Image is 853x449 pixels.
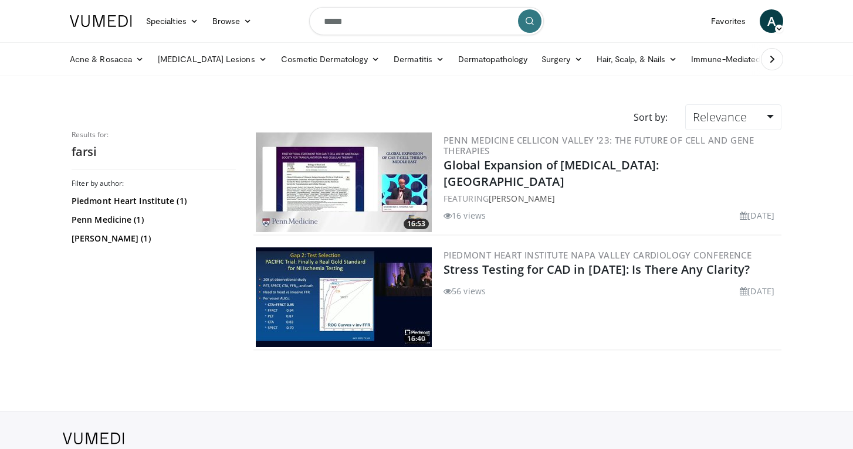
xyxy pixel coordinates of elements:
[63,47,151,71] a: Acne & Rosacea
[404,334,429,344] span: 16:40
[444,285,486,297] li: 56 views
[404,219,429,229] span: 16:53
[444,192,779,205] div: FEATURING
[740,209,774,222] li: [DATE]
[309,7,544,35] input: Search topics, interventions
[444,261,750,277] a: Stress Testing for CAD in [DATE]: Is There Any Clarity?
[70,15,132,27] img: VuMedi Logo
[684,47,779,71] a: Immune-Mediated
[151,47,274,71] a: [MEDICAL_DATA] Lesions
[489,193,555,204] a: [PERSON_NAME]
[760,9,783,33] a: A
[740,285,774,297] li: [DATE]
[451,47,534,71] a: Dermatopathology
[72,195,233,207] a: Piedmont Heart Institute (1)
[444,157,659,189] a: Global Expansion of [MEDICAL_DATA]: [GEOGRAPHIC_DATA]
[256,247,432,347] a: 16:40
[274,47,387,71] a: Cosmetic Dermatology
[72,144,236,159] h2: farsi
[72,179,236,188] h3: Filter by author:
[387,47,451,71] a: Dermatitis
[139,9,205,33] a: Specialties
[444,134,754,157] a: Penn Medicine Cellicon Valley '23: The Future of Cell and Gene Therapies
[534,47,590,71] a: Surgery
[256,247,432,347] img: e4e5cb7a-845e-418d-ac1e-65d6c8561623.300x170_q85_crop-smart_upscale.jpg
[256,132,432,232] a: 16:53
[72,130,236,140] p: Results for:
[685,104,781,130] a: Relevance
[63,433,124,444] img: VuMedi Logo
[704,9,753,33] a: Favorites
[625,104,676,130] div: Sort by:
[72,233,233,244] a: [PERSON_NAME] (1)
[444,249,752,261] a: Piedmont Heart Institute Napa Valley Cardiology Conference
[72,214,233,226] a: Penn Medicine (1)
[444,209,486,222] li: 16 views
[256,132,432,232] img: 131fffb3-49f3-4d72-a5b0-cb1f0613235e.300x170_q85_crop-smart_upscale.jpg
[693,109,747,125] span: Relevance
[590,47,684,71] a: Hair, Scalp, & Nails
[205,9,259,33] a: Browse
